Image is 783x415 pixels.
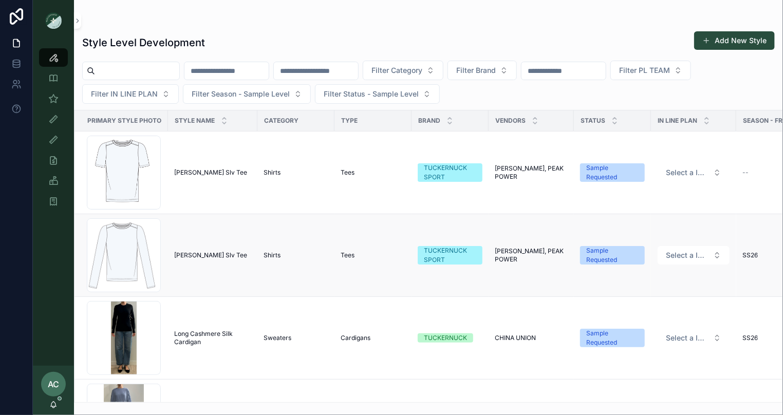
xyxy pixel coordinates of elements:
[33,41,74,224] div: scrollable content
[666,167,709,178] span: Select a IN LINE PLAN
[658,163,730,182] button: Select Button
[264,251,281,259] span: Shirts
[315,84,440,104] button: Select Button
[742,334,758,342] span: SS26
[48,378,59,390] span: AC
[324,89,419,99] span: Filter Status - Sample Level
[495,164,568,181] a: [PERSON_NAME], PEAK POWER
[657,246,730,265] a: Select Button
[456,65,496,76] span: Filter Brand
[658,246,730,265] button: Select Button
[341,334,370,342] span: Cardigans
[424,246,476,265] div: TUCKERNUCK SPORT
[580,163,645,182] a: Sample Requested
[418,117,440,125] span: Brand
[82,35,205,50] h1: Style Level Development
[91,89,158,99] span: Filter IN LINE PLAN
[666,250,709,260] span: Select a IN LINE PLAN
[341,334,405,342] a: Cardigans
[174,168,251,177] a: [PERSON_NAME] Slv Tee
[264,334,291,342] span: Sweaters
[448,61,517,80] button: Select Button
[363,61,443,80] button: Select Button
[264,334,328,342] a: Sweaters
[418,333,482,343] a: TUCKERNUCK
[82,84,179,104] button: Select Button
[418,163,482,182] a: TUCKERNUCK SPORT
[341,117,358,125] span: Type
[341,251,355,259] span: Tees
[586,246,639,265] div: Sample Requested
[495,117,526,125] span: Vendors
[424,163,476,182] div: TUCKERNUCK SPORT
[174,251,247,259] span: [PERSON_NAME] Slv Tee
[742,168,749,177] span: --
[495,334,536,342] span: CHINA UNION
[657,163,730,182] a: Select Button
[264,168,328,177] a: Shirts
[658,117,697,125] span: IN LINE PLAN
[495,247,568,263] a: [PERSON_NAME], PEAK POWER
[264,251,328,259] a: Shirts
[87,117,161,125] span: Primary Style Photo
[657,328,730,348] a: Select Button
[619,65,670,76] span: Filter PL TEAM
[424,333,467,343] div: TUCKERNUCK
[174,330,251,346] a: Long Cashmere Silk Cardigan
[264,117,299,125] span: Category
[658,329,730,347] button: Select Button
[694,31,775,50] button: Add New Style
[341,168,355,177] span: Tees
[45,12,62,29] img: App logo
[580,329,645,347] a: Sample Requested
[418,246,482,265] a: TUCKERNUCK SPORT
[371,65,422,76] span: Filter Category
[586,329,639,347] div: Sample Requested
[341,168,405,177] a: Tees
[175,117,215,125] span: Style Name
[581,117,605,125] span: Status
[174,251,251,259] a: [PERSON_NAME] Slv Tee
[341,251,405,259] a: Tees
[586,163,639,182] div: Sample Requested
[183,84,311,104] button: Select Button
[580,246,645,265] a: Sample Requested
[174,168,247,177] span: [PERSON_NAME] Slv Tee
[742,251,758,259] span: SS26
[264,168,281,177] span: Shirts
[495,334,568,342] a: CHINA UNION
[666,333,709,343] span: Select a IN LINE PLAN
[610,61,691,80] button: Select Button
[192,89,290,99] span: Filter Season - Sample Level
